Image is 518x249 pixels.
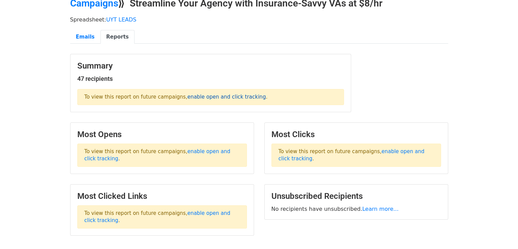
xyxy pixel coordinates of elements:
h3: Most Opens [77,130,247,140]
a: Emails [70,30,100,44]
p: To view this report on future campaigns, . [77,205,247,229]
h3: Unsubscribed Recipients [271,191,441,201]
h5: 47 recipients [77,75,344,83]
a: enable open and click tracking [187,94,266,100]
p: Spreadsheet: [70,16,448,23]
h3: Most Clicks [271,130,441,140]
p: No recipients have unsubscribed. [271,205,441,213]
h3: Most Clicked Links [77,191,247,201]
iframe: Chat Widget [484,216,518,249]
a: Learn more... [362,206,399,212]
a: UYT LEADS [106,16,137,23]
p: To view this report on future campaigns, . [271,144,441,167]
a: Reports [100,30,135,44]
p: To view this report on future campaigns, . [77,89,344,105]
p: To view this report on future campaigns, . [77,144,247,167]
h3: Summary [77,61,344,71]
